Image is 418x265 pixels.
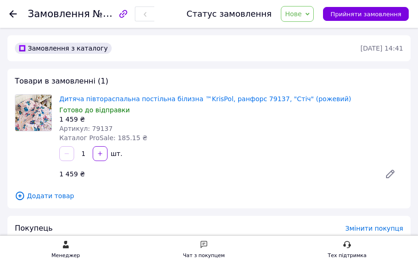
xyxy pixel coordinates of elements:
[9,9,17,19] div: Повернутися назад
[323,7,409,21] button: Прийняти замовлення
[345,225,403,232] span: Змінити покупця
[59,134,147,142] span: Каталог ProSale: 185.15 ₴
[183,251,225,260] div: Чат з покупцем
[15,191,403,201] span: Додати товар
[59,125,113,132] span: Артикул: 79137
[59,106,130,114] span: Готово до відправки
[15,43,112,54] div: Замовлення з каталогу
[59,115,403,124] div: 1 459 ₴
[51,251,80,260] div: Менеджер
[15,95,51,131] img: Дитяча півтораспальна постільна білизна ™KrisPol, ранфорс 79137, "Стіч" (рожевий)
[330,11,401,18] span: Прийняти замовлення
[15,77,108,85] span: Товари в замовленні (1)
[361,45,403,52] time: [DATE] 14:41
[59,95,351,103] a: Дитяча півтораспальна постільна білизна ™KrisPol, ранфорс 79137, "Стіч" (рожевий)
[28,8,90,19] span: Замовлення
[187,9,272,19] div: Статус замовлення
[377,165,403,183] a: Редагувати
[328,251,367,260] div: Тех підтримка
[285,10,302,18] span: Нове
[93,8,158,19] span: №366309148
[15,224,53,233] span: Покупець
[108,149,123,158] div: шт.
[56,168,374,181] div: 1 459 ₴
